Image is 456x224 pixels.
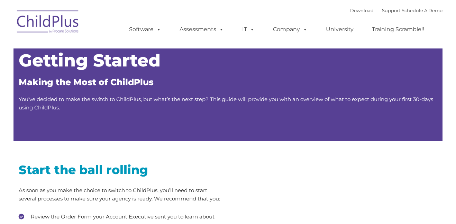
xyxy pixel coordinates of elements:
[382,8,400,13] a: Support
[350,8,443,13] font: |
[19,186,223,203] p: As soon as you make the choice to switch to ChildPlus, you’ll need to start several processes to ...
[19,96,433,111] span: You’ve decided to make the switch to ChildPlus, but what’s the next step? This guide will provide...
[122,23,168,36] a: Software
[350,8,374,13] a: Download
[13,6,83,40] img: ChildPlus by Procare Solutions
[173,23,231,36] a: Assessments
[235,23,262,36] a: IT
[19,77,154,87] span: Making the Most of ChildPlus
[19,162,223,178] h2: Start the ball rolling
[319,23,361,36] a: University
[402,8,443,13] a: Schedule A Demo
[266,23,314,36] a: Company
[365,23,431,36] a: Training Scramble!!
[19,50,161,71] span: Getting Started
